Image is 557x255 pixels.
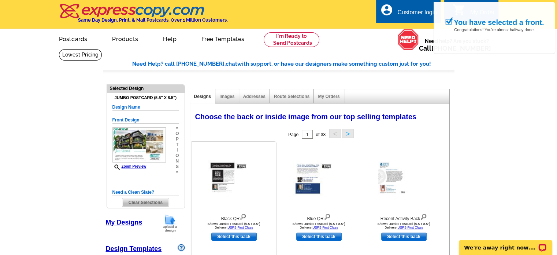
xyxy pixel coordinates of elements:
a: Route Selections [274,94,309,99]
img: upload-design [160,214,179,233]
img: Recent Activity Back [378,161,430,195]
span: Page [288,132,298,137]
img: help [397,29,419,50]
div: Shown: Jumbo Postcard (5.5 x 8.5") Delivery: [279,222,359,229]
img: check_mark.png [445,17,453,25]
span: o [175,131,179,136]
h1: You have selected a front. [454,18,544,26]
span: of 33 [316,132,326,137]
img: Blue QR [293,161,345,196]
a: Postcards [47,30,99,47]
img: view design details [420,212,427,220]
div: Recent Activity Back [364,212,444,222]
span: Clear Selections [122,198,169,207]
button: > [342,129,354,138]
div: Blue QR [279,212,359,222]
a: use this design [211,233,257,241]
h4: Same Day Design, Print, & Mail Postcards. Over 1 Million Customers. [78,17,228,23]
a: Products [100,30,150,47]
span: Choose the back or inside image from our top selling templates [195,113,417,121]
span: » [175,125,179,131]
a: Zoom Preview [112,164,146,168]
div: Customer login [397,9,437,19]
a: My Designs [106,219,142,226]
i: account_circle [380,3,393,17]
a: USPS First Class [227,226,253,229]
a: Same Day Design, Print, & Mail Postcards. Over 1 Million Customers. [59,9,228,23]
img: view design details [239,212,246,220]
span: Call [419,44,491,52]
span: i [175,147,179,153]
a: account_circle Customer login [380,8,437,17]
a: Addresses [243,94,265,99]
a: My Orders [318,94,339,99]
div: Need Help? call [PHONE_NUMBER], with support, or have our designers make something custom just fo... [132,60,454,68]
h5: Need a Clean Slate? [112,189,179,196]
a: use this design [296,233,342,241]
h5: Front Design [112,117,179,124]
span: s [175,164,179,170]
span: t [175,142,179,147]
h4: Jumbo Postcard (5.5" x 8.5") [112,95,179,100]
span: p [175,136,179,142]
span: » [175,170,179,175]
a: Help [151,30,188,47]
span: n [175,159,179,164]
span: Congratulations! You're almost halfway done. [454,20,535,32]
img: Black QR [208,161,260,196]
div: Black QR [194,212,274,222]
div: Shown: Jumbo Postcard (5.5 x 8.5") Delivery: [364,222,444,229]
button: < [329,129,341,138]
a: Designs [194,94,211,99]
img: GENREPJF_JL_Stripes_All.jpg [112,127,166,163]
span: Need help? Are you stuck? [419,37,495,52]
img: design-wizard-help-icon.png [178,244,185,251]
a: USPS First Class [312,226,338,229]
a: Images [219,94,234,99]
a: [PHONE_NUMBER] [431,44,491,52]
div: Selected Design [107,85,185,92]
span: o [175,153,179,159]
h5: Design Name [112,104,179,111]
a: Free Templates [190,30,256,47]
div: Shown: Jumbo Postcard (5.5 x 8.5") Delivery: [194,222,274,229]
a: USPS First Class [397,226,423,229]
iframe: LiveChat chat widget [454,232,557,255]
a: Design Templates [106,245,162,252]
a: use this design [381,233,427,241]
span: chat [226,61,237,67]
img: view design details [324,212,331,220]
